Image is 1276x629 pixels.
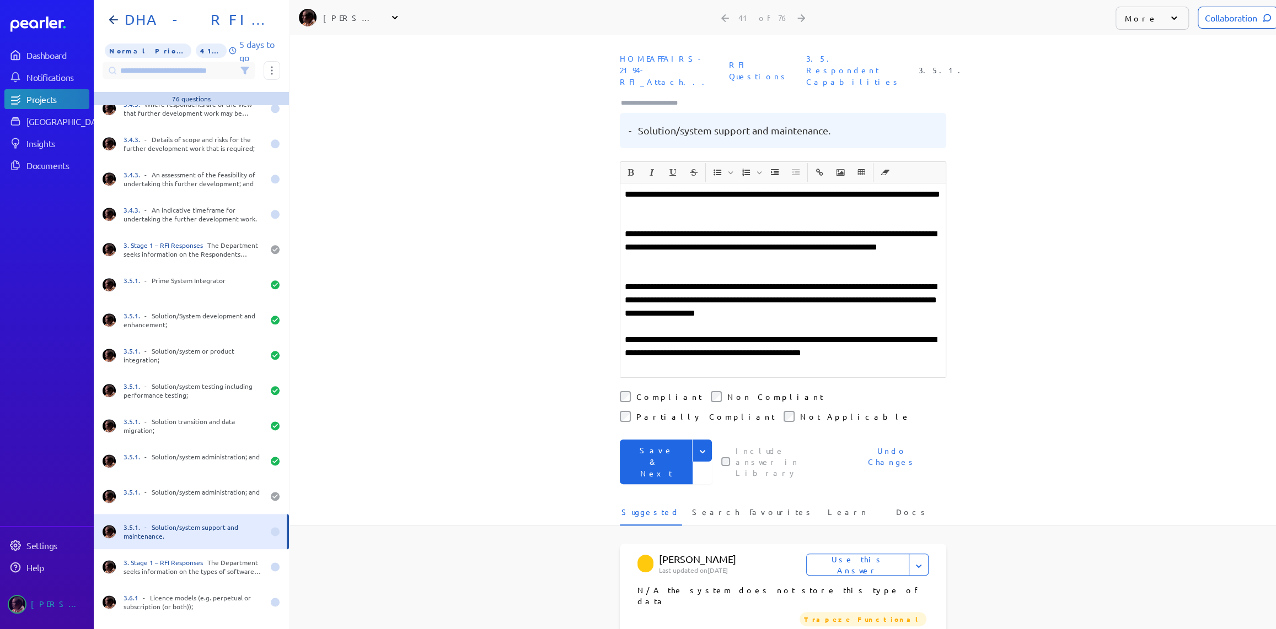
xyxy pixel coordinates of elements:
[707,163,735,182] span: Insert Unordered List
[124,593,264,611] div: - Licence models (e.g. perpetual or subscription (or both));
[615,48,716,92] span: Document: HOMEAFFAIRS-2194-RFI_Attachment 3_RFI Response Template_RFI Response and Solution Infor...
[4,155,89,175] a: Documents
[103,595,116,609] img: Ryan Baird
[620,97,688,109] input: Type here to add tags
[684,163,703,182] button: Strike through
[765,163,784,182] button: Increase Indent
[124,311,144,320] span: 3.5.1.
[26,562,88,573] div: Help
[663,163,682,182] button: Underline
[830,163,850,182] span: Insert Image
[800,612,926,626] span: Trapeze Functional
[802,48,905,92] span: Section: 3.5. Respondent Capabilities
[4,111,89,131] a: [GEOGRAPHIC_DATA]
[4,535,89,555] a: Settings
[621,506,680,524] span: Suggested
[120,11,271,29] h1: DHA - RFI FOIP CMS Solution Information
[124,135,264,153] div: - Details of scope and risks for the further development work that is required;
[103,313,116,327] img: Ryan Baird
[124,170,144,179] span: 3.4.3.
[31,595,86,614] div: [PERSON_NAME]
[124,487,264,505] div: - Solution/system administration; and
[809,163,829,182] span: Insert link
[103,349,116,362] img: Ryan Baird
[806,554,909,576] button: Use this Answer
[786,163,806,182] span: Decrease Indent
[721,457,730,466] input: This checkbox controls whether your answer will be included in the Answer Library for future use
[4,67,89,87] a: Notifications
[875,163,895,182] span: Clear Formatting
[727,391,823,402] label: Non Compliant
[26,94,88,105] div: Projects
[103,102,116,115] img: Ryan Baird
[4,45,89,65] a: Dashboard
[124,241,207,250] span: 3. Stage 1 – RFI Responses
[737,163,755,182] button: Insert Ordered List
[172,94,211,103] div: 76 questions
[637,555,653,572] img: Scott Hay
[26,160,88,171] div: Documents
[800,411,910,422] label: Not Applicable
[738,13,789,23] div: 41 of 76
[103,419,116,432] img: Ryan Baird
[103,278,116,291] img: Ryan Baird
[124,417,264,435] div: - Solution transition and data migration;
[299,9,317,26] img: Ryan Baird
[909,554,929,576] button: Expand
[26,116,109,127] div: [GEOGRAPHIC_DATA]
[103,454,116,468] img: Ryan Baird
[1125,13,1157,24] p: More
[4,133,89,153] a: Insights
[124,135,144,144] span: 3.4.3.
[103,137,116,150] img: Ryan Baird
[851,163,871,182] span: Insert table
[124,311,264,329] div: - Solution/System development and enhancement;
[124,346,264,364] div: - Solution/system or product integration;
[124,276,144,285] span: 3.5.1.
[692,440,712,462] button: Expand
[124,593,143,602] span: 3.6.1
[124,205,144,214] span: 3.4.3.
[10,17,89,32] a: Dashboard
[621,163,641,182] span: Bold
[4,89,89,109] a: Projects
[124,523,264,540] div: - Solution/system support and maintenance.
[103,208,116,221] img: Ryan Baird
[124,100,264,117] div: Where respondents are of the view that further development work may be required in order to fully...
[4,590,89,618] a: Ryan Baird's photo[PERSON_NAME]
[831,163,850,182] button: Insert Image
[828,506,868,524] span: Learn
[124,382,264,399] div: - Solution/system testing including performance testing;
[105,44,191,58] span: Priority
[196,44,227,58] span: 41% of Questions Completed
[103,490,116,503] img: Ryan Baird
[124,523,144,532] span: 3.5.1.
[124,241,264,258] div: The Department seeks information on the Respondents capabilities in relation to the provision of ...
[103,243,116,256] img: Ryan Baird
[642,163,661,182] button: Italic
[103,560,116,573] img: Ryan Baird
[124,558,207,567] span: 3. Stage 1 – RFI Responses
[629,122,830,139] pre: - Solution/system support and maintenance.
[725,55,793,86] span: Sheet: RFI Questions
[637,584,929,606] p: N/A the system does not store this type of data
[124,487,144,496] span: 3.5.1.
[124,205,264,223] div: - An indicative timeframe for undertaking the further development work.
[26,72,88,83] div: Notifications
[124,452,144,461] span: 3.5.1.
[124,170,264,188] div: - An assessment of the feasibility of undertaking this further development; and
[810,163,829,182] button: Insert link
[124,382,144,391] span: 3.5.1.
[124,276,264,294] div: - Prime System Integrator
[26,50,88,61] div: Dashboard
[636,391,702,402] label: Compliant
[621,163,640,182] button: Bold
[323,12,378,23] div: [PERSON_NAME]
[124,417,144,426] span: 3.5.1.
[239,37,280,64] p: 5 days to go
[838,440,946,484] button: Undo Changes
[659,552,822,566] p: [PERSON_NAME]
